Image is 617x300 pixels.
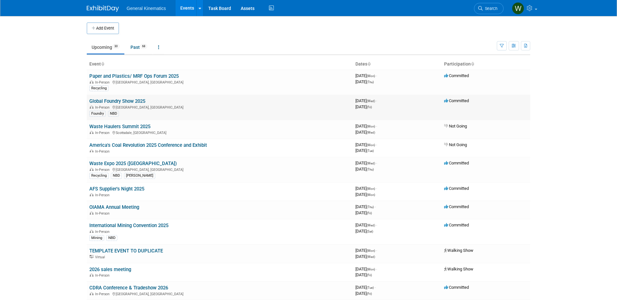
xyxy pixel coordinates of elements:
span: (Sat) [367,230,373,233]
span: [DATE] [355,130,375,135]
span: [DATE] [355,148,374,153]
span: [DATE] [355,223,377,227]
div: [GEOGRAPHIC_DATA], [GEOGRAPHIC_DATA] [89,167,350,172]
span: In-Person [95,168,112,172]
span: (Mon) [367,74,375,78]
span: In-Person [95,211,112,216]
img: In-Person Event [90,131,94,134]
span: (Fri) [367,292,372,296]
span: (Wed) [367,224,375,227]
span: Not Going [444,142,467,147]
a: 2026 sales meeting [89,267,131,272]
span: [DATE] [355,285,376,290]
span: Virtual [95,255,107,259]
span: Committed [444,186,469,191]
span: (Thu) [367,205,374,209]
a: Past68 [126,41,152,53]
img: In-Person Event [90,292,94,295]
span: (Wed) [367,99,375,103]
span: [DATE] [355,167,374,172]
span: - [376,161,377,165]
span: [DATE] [355,79,374,84]
span: Walking Show [444,267,473,271]
div: Foundry [89,111,106,117]
img: In-Person Event [90,273,94,277]
div: [GEOGRAPHIC_DATA], [GEOGRAPHIC_DATA] [89,291,350,296]
img: In-Person Event [90,211,94,215]
span: (Wed) [367,131,375,134]
span: [DATE] [355,229,373,234]
img: In-Person Event [90,149,94,153]
a: Sort by Participation Type [471,61,474,66]
span: (Tue) [367,149,374,153]
span: [DATE] [355,248,377,253]
span: (Fri) [367,273,372,277]
a: OIAMA Annual Meeting [89,204,139,210]
span: - [376,124,377,128]
span: Committed [444,285,469,290]
a: Sort by Event Name [101,61,104,66]
div: [GEOGRAPHIC_DATA], [GEOGRAPHIC_DATA] [89,79,350,84]
span: [DATE] [355,204,376,209]
span: 30 [112,44,120,49]
span: [DATE] [355,98,377,103]
span: (Wed) [367,162,375,165]
span: In-Person [95,193,112,197]
span: (Mon) [367,125,375,128]
div: Recycling [89,173,109,179]
a: Upcoming30 [87,41,124,53]
th: Participation [442,59,530,70]
span: [DATE] [355,291,372,296]
span: [DATE] [355,186,377,191]
span: Not Going [444,124,467,128]
a: AFS Supplier's Night 2025 [89,186,144,192]
img: Whitney Swanson [512,2,524,14]
a: CDRA Conference & Tradeshow 2026 [89,285,168,291]
span: [DATE] [355,124,377,128]
span: - [375,285,376,290]
span: [DATE] [355,267,377,271]
a: Paper and Plastics/ MRF Ops Forum 2025 [89,73,179,79]
span: - [376,267,377,271]
span: (Mon) [367,143,375,147]
a: TEMPLATE EVENT TO DUPLICATE [89,248,163,254]
div: Recycling [89,85,109,91]
span: In-Person [95,273,112,278]
span: Walking Show [444,248,473,253]
span: (Fri) [367,211,372,215]
span: (Fri) [367,105,372,109]
img: In-Person Event [90,230,94,233]
button: Add Event [87,22,119,34]
div: NBD [106,235,117,241]
th: Dates [353,59,442,70]
span: In-Person [95,230,112,234]
span: Committed [444,73,469,78]
span: (Mon) [367,268,375,271]
span: Committed [444,161,469,165]
div: Mining [89,235,104,241]
span: [DATE] [355,192,375,197]
div: [GEOGRAPHIC_DATA], [GEOGRAPHIC_DATA] [89,104,350,110]
img: ExhibitDay [87,5,119,12]
img: In-Person Event [90,168,94,171]
span: In-Person [95,80,112,84]
span: - [376,73,377,78]
span: Committed [444,204,469,209]
span: [DATE] [355,73,377,78]
img: In-Person Event [90,193,94,196]
span: (Mon) [367,193,375,197]
a: International Mining Convention 2025 [89,223,168,228]
span: (Mon) [367,249,375,252]
span: In-Person [95,149,112,154]
span: [DATE] [355,161,377,165]
span: Committed [444,223,469,227]
a: Search [474,3,504,14]
span: In-Person [95,131,112,135]
span: - [376,98,377,103]
span: - [375,204,376,209]
span: Committed [444,98,469,103]
a: Waste Haulers Summit 2025 [89,124,150,129]
span: - [376,142,377,147]
img: In-Person Event [90,80,94,84]
div: NBD [111,173,122,179]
